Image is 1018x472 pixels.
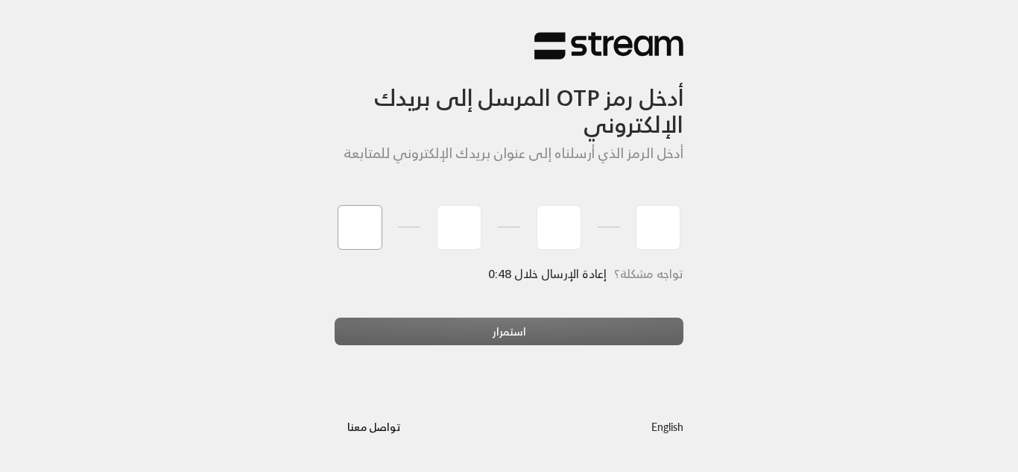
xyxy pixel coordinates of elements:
[534,31,683,60] img: Stream Logo
[489,263,607,284] span: إعادة الإرسال خلال 0:48
[614,263,683,284] span: تواجه مشكلة؟
[335,413,413,441] button: تواصل معنا
[335,60,683,139] h3: أدخل رمز OTP المرسل إلى بريدك الإلكتروني
[651,413,683,441] a: English
[335,145,683,162] h5: أدخل الرمز الذي أرسلناه إلى عنوان بريدك الإلكتروني للمتابعة
[335,418,413,436] a: تواصل معنا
